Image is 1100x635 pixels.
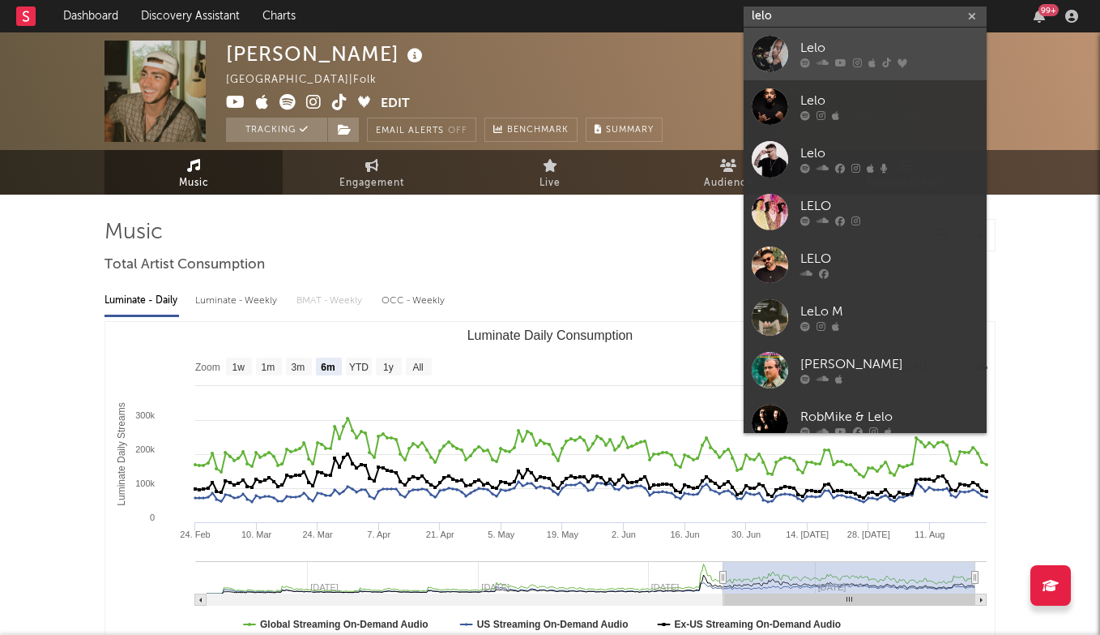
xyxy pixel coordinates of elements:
[226,71,395,90] div: [GEOGRAPHIC_DATA] | Folk
[104,255,265,275] span: Total Artist Consumption
[606,126,654,135] span: Summary
[195,287,280,315] div: Luminate - Weekly
[461,150,639,195] a: Live
[382,287,446,315] div: OCC - Weekly
[744,6,987,27] input: Search for artists
[488,530,515,539] text: 5. May
[800,197,978,217] div: LELO
[104,287,179,315] div: Luminate - Daily
[195,362,220,373] text: Zoom
[484,118,578,142] a: Benchmark
[744,291,987,344] a: LeLo M
[744,344,987,397] a: [PERSON_NAME]
[539,174,561,193] span: Live
[339,174,404,193] span: Engagement
[800,39,978,58] div: Lelo
[448,127,467,135] em: Off
[800,92,978,111] div: Lelo
[260,619,428,630] text: Global Streaming On-Demand Audio
[349,362,369,373] text: YTD
[800,144,978,164] div: Lelo
[241,530,272,539] text: 10. Mar
[800,302,978,322] div: LeLo M
[744,133,987,186] a: Lelo
[302,530,333,539] text: 24. Mar
[226,118,327,142] button: Tracking
[1038,4,1059,16] div: 99 +
[467,328,633,342] text: Luminate Daily Consumption
[915,530,944,539] text: 11. Aug
[547,530,579,539] text: 19. May
[135,410,155,420] text: 300k
[847,530,890,539] text: 28. [DATE]
[283,150,461,195] a: Engagement
[800,408,978,427] div: RobMike & Lelo
[367,530,390,539] text: 7. Apr
[639,150,817,195] a: Audience
[731,530,761,539] text: 30. Jun
[292,362,305,373] text: 3m
[800,355,978,375] div: [PERSON_NAME]
[744,186,987,238] a: LELO
[226,41,427,67] div: [PERSON_NAME]
[412,362,423,373] text: All
[180,530,210,539] text: 24. Feb
[426,530,454,539] text: 21. Apr
[704,174,753,193] span: Audience
[744,397,987,449] a: RobMike & Lelo
[232,362,245,373] text: 1w
[786,530,829,539] text: 14. [DATE]
[321,362,335,373] text: 6m
[104,150,283,195] a: Music
[383,362,394,373] text: 1y
[586,118,663,142] button: Summary
[1034,10,1045,23] button: 99+
[744,28,987,80] a: Lelo
[179,174,209,193] span: Music
[135,478,155,488] text: 100k
[367,118,476,142] button: Email AlertsOff
[477,619,629,630] text: US Streaming On-Demand Audio
[744,80,987,133] a: Lelo
[150,513,155,522] text: 0
[262,362,275,373] text: 1m
[744,238,987,291] a: LELO
[381,94,410,114] button: Edit
[675,619,842,630] text: Ex-US Streaming On-Demand Audio
[800,250,978,269] div: LELO
[612,530,636,539] text: 2. Jun
[116,402,127,505] text: Luminate Daily Streams
[671,530,700,539] text: 16. Jun
[507,121,569,140] span: Benchmark
[135,444,155,454] text: 200k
